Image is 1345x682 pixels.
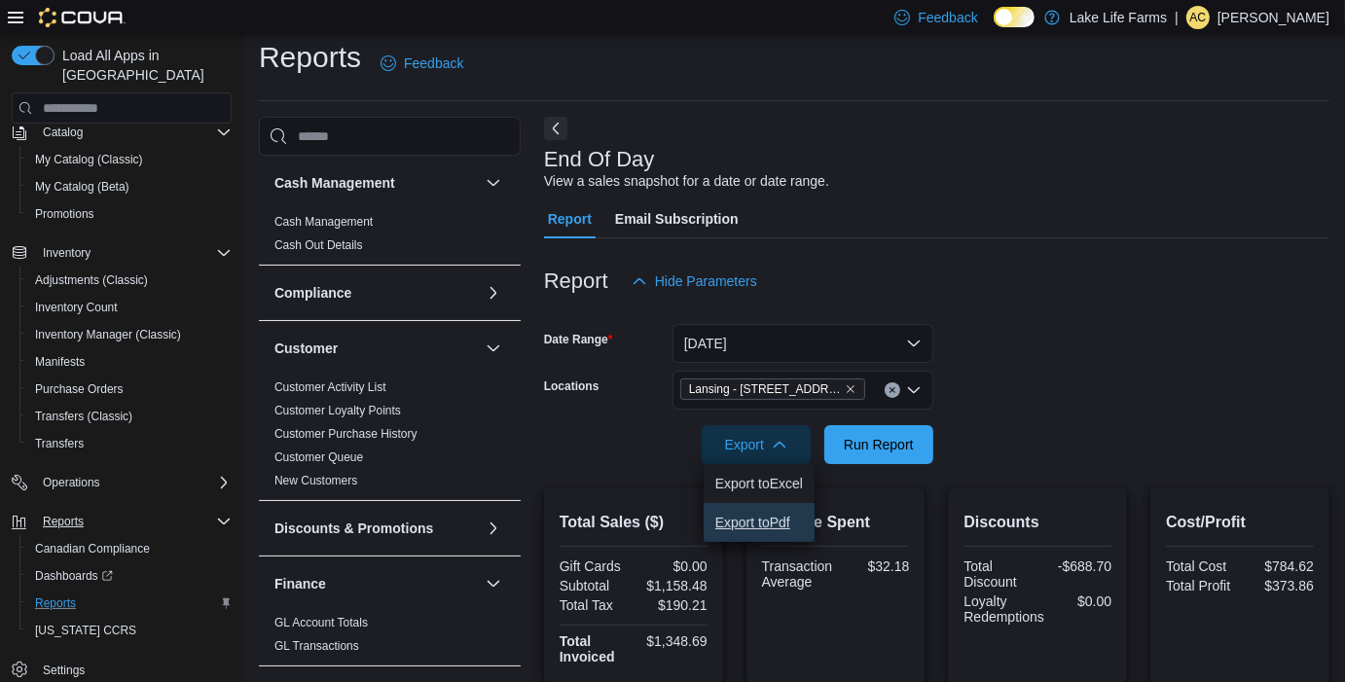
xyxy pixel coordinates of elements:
p: [PERSON_NAME] [1218,6,1329,29]
div: Gift Cards [560,558,630,574]
button: Canadian Compliance [19,535,239,562]
button: Purchase Orders [19,376,239,403]
span: Feedback [918,8,977,27]
a: Inventory Count [27,296,126,319]
p: Lake Life Farms [1070,6,1167,29]
h3: Compliance [274,283,351,303]
div: $1,348.69 [637,633,708,649]
button: Transfers [19,430,239,457]
button: Export toExcel [704,464,815,503]
button: Export toPdf [704,503,815,542]
span: Email Subscription [615,199,739,238]
button: Next [544,117,567,140]
span: Dashboards [27,564,232,588]
button: Discounts & Promotions [274,519,478,538]
span: My Catalog (Beta) [27,175,232,198]
button: Inventory [4,239,239,267]
div: Finance [259,611,521,665]
div: View a sales snapshot for a date or date range. [544,171,829,192]
button: Customer [482,337,505,360]
span: Dark Mode [994,27,995,28]
button: Operations [35,471,108,494]
span: Operations [43,475,100,490]
span: Reports [35,510,232,533]
button: Discounts & Promotions [482,517,505,540]
span: My Catalog (Beta) [35,179,129,195]
a: Customer Queue [274,450,363,464]
button: Manifests [19,348,239,376]
span: Inventory [35,241,232,265]
button: Reports [19,590,239,617]
div: $0.00 [637,558,708,574]
button: Export [702,425,811,464]
span: Promotions [27,202,232,226]
button: Catalog [4,119,239,146]
span: Customer Purchase History [274,426,418,442]
a: Cash Out Details [274,238,363,252]
a: Inventory Manager (Classic) [27,323,189,346]
button: Catalog [35,121,91,144]
span: Customer Loyalty Points [274,403,401,418]
span: Cash Management [274,214,373,230]
div: Total Tax [560,597,630,613]
img: Cova [39,8,126,27]
strong: Total Invoiced [560,633,615,664]
button: Open list of options [906,382,922,398]
span: Transfers [27,432,232,455]
div: $373.86 [1244,578,1314,593]
span: Customer Queue [274,449,363,465]
button: Clear input [885,382,900,398]
button: Run Report [824,425,933,464]
a: New Customers [274,474,357,487]
button: Reports [35,510,91,533]
button: Transfers (Classic) [19,403,239,430]
div: Customer [259,376,521,500]
button: Inventory Manager (Classic) [19,321,239,348]
span: Settings [35,658,232,682]
span: Export [713,425,799,464]
button: Inventory Count [19,294,239,321]
span: Purchase Orders [35,381,124,397]
span: Lansing - [STREET_ADDRESS][US_STATE] [689,379,841,399]
button: My Catalog (Beta) [19,173,239,200]
button: Cash Management [274,173,478,193]
div: andrew campbell [1186,6,1210,29]
div: Total Discount [963,558,1034,590]
button: Finance [482,572,505,595]
span: Inventory [43,245,91,261]
a: Canadian Compliance [27,537,158,560]
button: Operations [4,469,239,496]
a: [US_STATE] CCRS [27,619,144,642]
h2: Discounts [963,511,1111,534]
a: Settings [35,659,92,682]
span: GL Account Totals [274,615,368,630]
span: Adjustments (Classic) [27,269,232,292]
span: My Catalog (Classic) [27,148,232,171]
h3: End Of Day [544,148,655,171]
div: $32.18 [840,558,909,574]
span: Load All Apps in [GEOGRAPHIC_DATA] [55,46,232,85]
button: Inventory [35,241,98,265]
div: $1,158.48 [637,578,708,593]
span: Feedback [404,54,463,73]
span: Manifests [35,354,85,370]
button: Compliance [274,283,478,303]
span: Inventory Manager (Classic) [35,327,181,342]
span: Promotions [35,206,94,222]
span: Catalog [35,121,232,144]
span: Transfers (Classic) [27,405,232,428]
span: Canadian Compliance [35,541,150,556]
button: Reports [4,508,239,535]
div: Transaction Average [762,558,833,590]
span: Transfers (Classic) [35,409,132,424]
span: Dashboards [35,568,113,584]
h1: Reports [259,38,361,77]
button: Adjustments (Classic) [19,267,239,294]
a: Purchase Orders [27,377,131,401]
h2: Total Sales ($) [560,511,708,534]
div: Total Profit [1166,578,1236,593]
p: | [1175,6,1179,29]
div: $0.00 [1052,593,1111,609]
span: Adjustments (Classic) [35,272,148,288]
div: $190.21 [637,597,708,613]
